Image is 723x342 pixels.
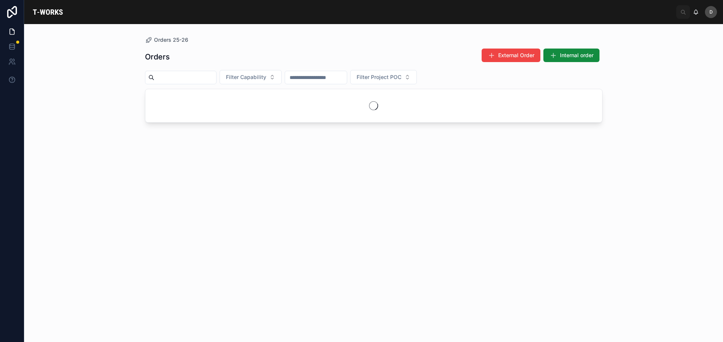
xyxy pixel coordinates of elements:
[226,73,266,81] span: Filter Capability
[72,4,676,7] div: scrollable content
[154,36,188,44] span: Orders 25-26
[145,52,170,62] h1: Orders
[709,9,713,15] span: D
[543,49,599,62] button: Internal order
[30,6,66,18] img: App logo
[357,73,401,81] span: Filter Project POC
[560,52,593,59] span: Internal order
[482,49,540,62] button: External Order
[498,52,534,59] span: External Order
[220,70,282,84] button: Select Button
[350,70,417,84] button: Select Button
[145,36,188,44] a: Orders 25-26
